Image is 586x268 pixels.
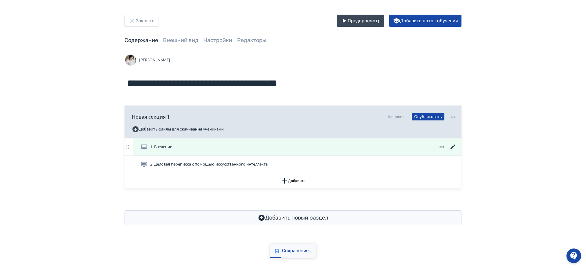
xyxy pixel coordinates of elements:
span: Новая секция 1 [132,113,170,120]
a: Внешний вид [163,37,198,44]
button: Добавить новый раздел [125,210,461,225]
div: 2. Деловая переписка с помощью искусственного интеллекта [125,156,461,173]
button: Добавить файлы для скачивания учениками [132,124,224,134]
button: Закрыть [125,15,158,27]
div: Черновик [387,114,404,120]
img: Avatar [125,54,137,66]
span: 1. Введение [150,144,172,150]
a: Содержание [125,37,158,44]
button: Предпросмотр [337,15,384,27]
span: 2. Деловая переписка с помощью искусственного интеллекта [150,161,268,167]
button: Добавить поток обучения [389,15,461,27]
button: Опубликовать [412,113,444,120]
div: 1. Введение [125,138,461,156]
a: Редакторы [237,37,266,44]
a: Настройки [203,37,232,44]
button: Добавить [125,173,461,188]
span: [PERSON_NAME] [139,57,170,63]
div: Сохранение… [282,248,311,254]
